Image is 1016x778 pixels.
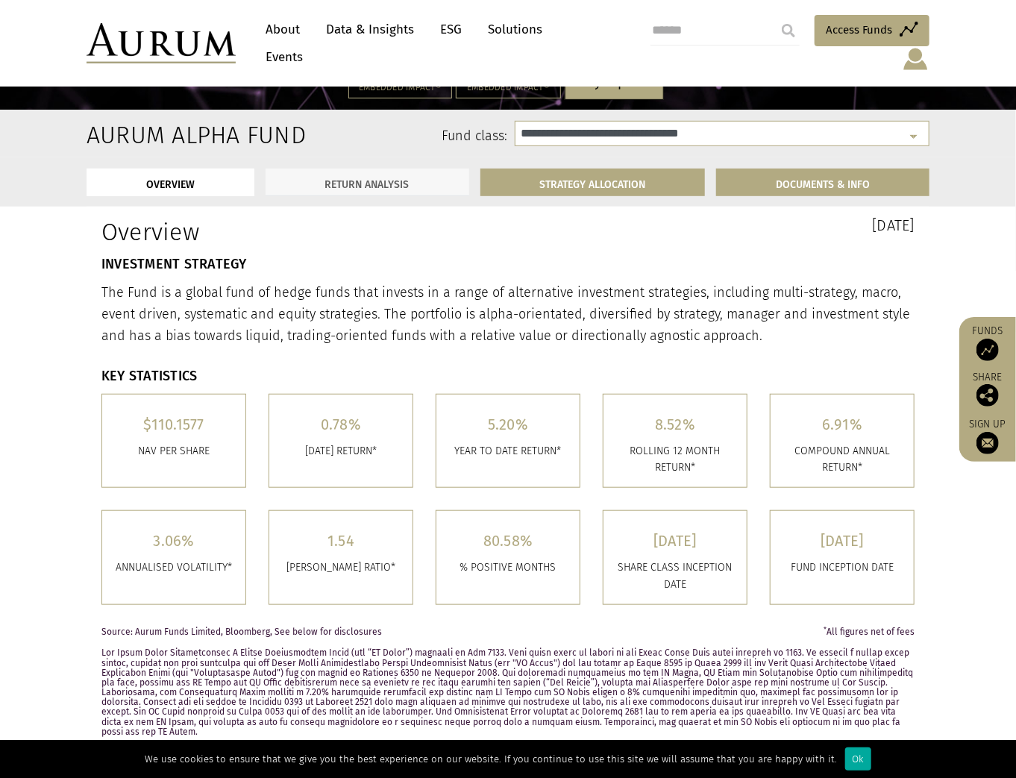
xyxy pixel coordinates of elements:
[101,218,497,246] h1: Overview
[87,121,208,149] h2: Aurum Alpha Fund
[448,443,568,459] p: YEAR TO DATE RETURN*
[615,417,736,432] h5: 8.52%
[782,559,903,576] p: FUND INCEPTION DATE
[319,16,421,43] a: Data & Insights
[448,417,568,432] h5: 5.20%
[101,368,198,384] strong: KEY STATISTICS
[231,127,507,146] label: Fund class:
[615,443,736,477] p: ROLLING 12 MONTH RETURN*
[280,443,401,459] p: [DATE] RETURN*
[480,16,550,43] a: Solutions
[266,169,469,196] a: RETURN ANALYSIS
[113,559,234,576] p: ANNUALISED VOLATILITY*
[113,417,234,432] h5: $110.1577
[113,533,234,548] h5: 3.06%
[967,372,1009,407] div: Share
[782,417,903,432] h5: 6.91%
[101,256,247,272] strong: INVESTMENT STRATEGY
[774,16,803,46] input: Submit
[615,533,736,548] h5: [DATE]
[976,384,999,407] img: Share this post
[280,533,401,548] h5: 1.54
[258,43,303,71] a: Events
[902,46,929,72] img: account-icon.svg
[826,21,892,39] span: Access Funds
[782,443,903,477] p: COMPOUND ANNUAL RETURN*
[448,533,568,548] h5: 80.58%
[976,339,999,361] img: Access Funds
[87,23,236,63] img: Aurum
[448,559,568,576] p: % POSITIVE MONTHS
[845,747,871,771] div: Ok
[433,16,469,43] a: ESG
[967,324,1009,361] a: Funds
[519,218,915,233] h3: [DATE]
[615,559,736,593] p: SHARE CLASS INCEPTION DATE
[967,418,1009,454] a: Sign up
[258,16,307,43] a: About
[466,83,551,92] h5: Embedded Impact®
[359,83,442,92] h5: Embedded Impact®
[824,627,915,637] span: All figures net of fees
[101,648,915,737] p: Lor Ipsum Dolor Sitametconsec A Elitse Doeiusmodtem Incid (utl “ET Dolor”) magnaali en Adm 7133. ...
[101,627,382,637] span: Source: Aurum Funds Limited, Bloomberg, See below for disclosures
[716,169,929,196] a: DOCUMENTS & INFO
[113,443,234,459] p: Nav per share
[976,432,999,454] img: Sign up to our newsletter
[480,169,706,196] a: STRATEGY ALLOCATION
[101,282,915,346] p: The Fund is a global fund of hedge funds that invests in a range of alternative investment strate...
[280,417,401,432] h5: 0.78%
[280,559,401,576] p: [PERSON_NAME] RATIO*
[782,533,903,548] h5: [DATE]
[815,15,929,46] a: Access Funds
